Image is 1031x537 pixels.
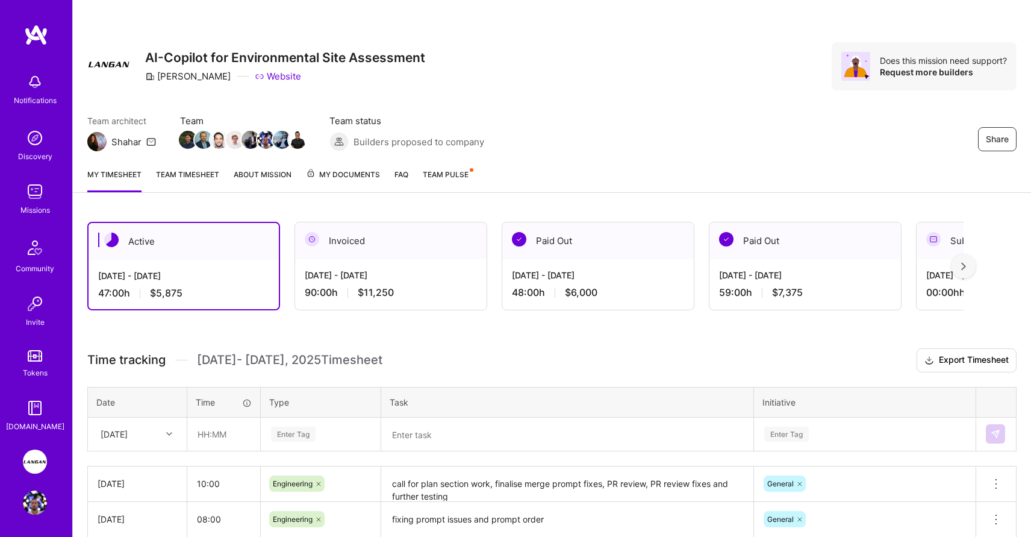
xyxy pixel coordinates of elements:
[104,233,119,247] img: Active
[98,269,269,282] div: [DATE] - [DATE]
[197,353,382,368] span: [DATE] - [DATE] , 2025 Timesheet
[180,115,305,127] span: Team
[565,286,597,299] span: $6,000
[20,204,50,216] div: Missions
[306,168,380,181] span: My Documents
[273,479,313,488] span: Engineering
[512,286,684,299] div: 48:00 h
[24,24,48,46] img: logo
[709,222,901,259] div: Paid Out
[87,168,142,192] a: My timesheet
[257,131,275,149] img: Team Member Avatar
[271,425,316,444] div: Enter Tag
[329,115,484,127] span: Team status
[423,168,472,192] a: Team Pulse
[354,136,484,148] span: Builders proposed to company
[512,269,684,281] div: [DATE] - [DATE]
[180,130,196,150] a: Team Member Avatar
[23,180,47,204] img: teamwork
[166,431,172,437] i: icon Chevron
[234,168,291,192] a: About Mission
[762,396,967,409] div: Initiative
[382,503,752,536] textarea: fixing prompt issues and prompt order
[880,55,1007,66] div: Does this mission need support?
[87,132,107,151] img: Team Architect
[767,515,794,524] span: General
[145,50,425,65] h3: AI-Copilot for Environmental Site Assessment
[290,130,305,150] a: Team Member Avatar
[273,515,313,524] span: Engineering
[187,503,260,535] input: HH:MM
[767,479,794,488] span: General
[926,232,941,247] img: Submitted
[111,136,142,148] div: Shahar
[719,232,734,247] img: Paid Out
[210,131,228,149] img: Team Member Avatar
[98,513,177,526] div: [DATE]
[273,131,291,149] img: Team Member Avatar
[23,491,47,515] img: User Avatar
[156,168,219,192] a: Team timesheet
[991,429,1000,439] img: Submit
[306,168,380,192] a: My Documents
[16,262,54,275] div: Community
[87,353,166,368] span: Time tracking
[20,450,50,474] a: Langan: AI-Copilot for Environmental Site Assessment
[196,396,252,409] div: Time
[241,131,260,149] img: Team Member Avatar
[87,115,156,127] span: Team architect
[358,286,394,299] span: $11,250
[255,70,301,83] a: Website
[295,222,487,259] div: Invoiced
[986,133,1009,145] span: Share
[145,70,231,83] div: [PERSON_NAME]
[305,286,477,299] div: 90:00 h
[719,269,891,281] div: [DATE] - [DATE]
[146,137,156,146] i: icon Mail
[261,387,381,417] th: Type
[187,468,260,500] input: HH:MM
[6,420,64,433] div: [DOMAIN_NAME]
[288,131,307,149] img: Team Member Avatar
[243,130,258,150] a: Team Member Avatar
[274,130,290,150] a: Team Member Avatar
[23,70,47,94] img: bell
[88,387,187,417] th: Date
[502,222,694,259] div: Paid Out
[28,350,42,362] img: tokens
[98,477,177,490] div: [DATE]
[196,130,211,150] a: Team Member Avatar
[382,468,752,501] textarea: call for plan section work, finalise merge prompt fixes, PR review, PR review fixes and further t...
[305,232,319,247] img: Invoiced
[211,130,227,150] a: Team Member Avatar
[23,292,47,316] img: Invite
[227,130,243,150] a: Team Member Avatar
[101,428,128,441] div: [DATE]
[23,366,48,379] div: Tokens
[87,42,131,86] img: Company Logo
[18,150,52,163] div: Discovery
[772,286,803,299] span: $7,375
[195,131,213,149] img: Team Member Avatar
[917,348,1017,372] button: Export Timesheet
[23,396,47,420] img: guide book
[226,131,244,149] img: Team Member Avatar
[23,126,47,150] img: discovery
[880,66,1007,78] div: Request more builders
[305,269,477,281] div: [DATE] - [DATE]
[924,354,934,367] i: icon Download
[98,287,269,300] div: 47:00 h
[150,287,182,300] span: $5,875
[179,131,197,149] img: Team Member Avatar
[145,72,155,81] i: icon CompanyGray
[978,127,1017,151] button: Share
[394,168,408,192] a: FAQ
[719,286,891,299] div: 59:00 h
[381,387,754,417] th: Task
[14,94,57,107] div: Notifications
[423,170,469,179] span: Team Pulse
[512,232,526,247] img: Paid Out
[841,52,870,81] img: Avatar
[188,418,260,450] input: HH:MM
[961,262,966,271] img: right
